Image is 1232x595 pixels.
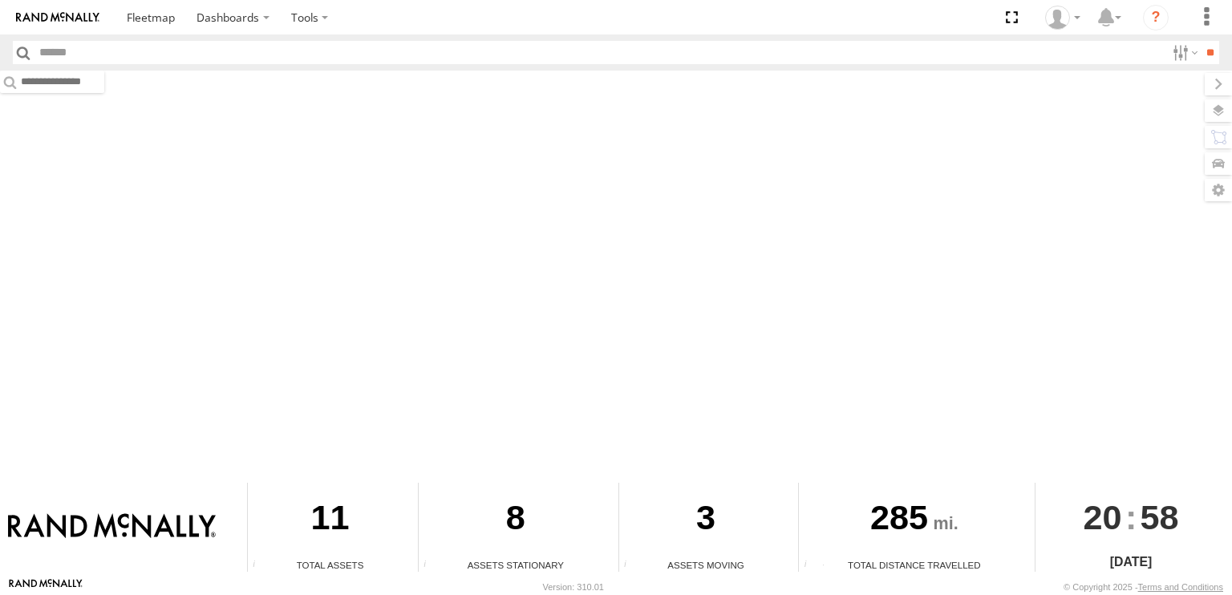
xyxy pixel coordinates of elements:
div: 11 [248,483,412,558]
a: Terms and Conditions [1138,582,1223,592]
i: ? [1143,5,1169,30]
div: Total Assets [248,558,412,572]
div: © Copyright 2025 - [1064,582,1223,592]
a: Visit our Website [9,579,83,595]
span: 58 [1141,483,1179,552]
div: 3 [619,483,793,558]
div: Total number of assets current in transit. [619,560,643,572]
div: Assets Moving [619,558,793,572]
label: Search Filter Options [1166,41,1201,64]
div: Assets Stationary [419,558,612,572]
div: : [1035,483,1226,552]
div: 285 [799,483,1029,558]
img: Rand McNally [8,513,216,540]
img: rand-logo.svg [16,12,99,23]
div: 8 [419,483,612,558]
label: Map Settings [1205,179,1232,201]
div: Total number of Enabled Assets [248,560,272,572]
div: Valeo Dash [1039,6,1086,30]
div: Total distance travelled by all assets within specified date range and applied filters [799,560,823,572]
span: 20 [1084,483,1122,552]
div: [DATE] [1035,552,1226,572]
div: Version: 310.01 [543,582,604,592]
div: Total Distance Travelled [799,558,1029,572]
div: Total number of assets current stationary. [419,560,443,572]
